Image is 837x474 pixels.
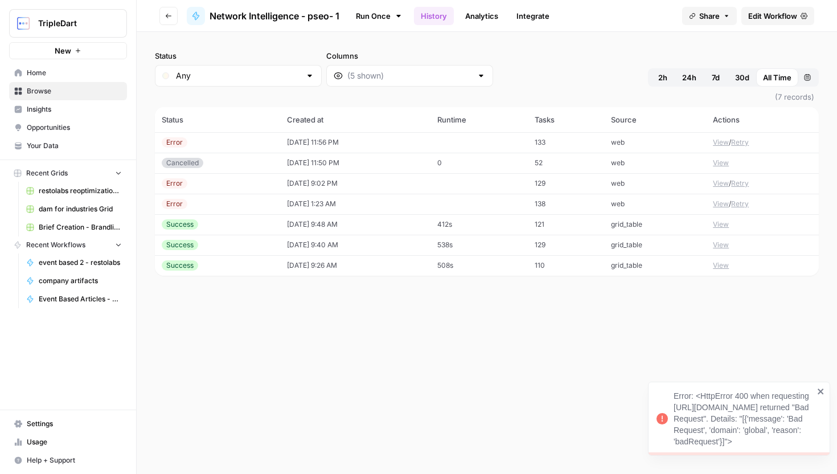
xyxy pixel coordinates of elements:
[26,168,68,178] span: Recent Grids
[528,107,604,132] th: Tasks
[155,107,280,132] th: Status
[39,222,122,232] span: Brief Creation - Brandlife Grid
[604,132,707,153] td: web
[528,173,604,194] td: 129
[510,7,556,25] a: Integrate
[699,10,720,22] span: Share
[682,72,696,83] span: 24h
[604,153,707,173] td: web
[706,107,819,132] th: Actions
[528,214,604,235] td: 121
[162,240,198,250] div: Success
[528,235,604,255] td: 129
[713,158,729,168] button: View
[162,137,187,148] div: Error
[9,137,127,155] a: Your Data
[728,68,756,87] button: 30d
[703,68,728,87] button: 7d
[21,182,127,200] a: restolabs reoptimizations aug
[9,100,127,118] a: Insights
[39,204,122,214] span: dam for industries Grid
[162,178,187,189] div: Error
[27,437,122,447] span: Usage
[9,9,127,38] button: Workspace: TripleDart
[604,214,707,235] td: grid_table
[280,173,430,194] td: [DATE] 9:02 PM
[674,390,814,447] div: Error: <HttpError 400 when requesting [URL][DOMAIN_NAME] returned "Bad Request". Details: "[{'mes...
[280,214,430,235] td: [DATE] 9:48 AM
[347,70,472,81] input: (5 shown)
[713,240,729,250] button: View
[430,153,527,173] td: 0
[27,455,122,465] span: Help + Support
[326,50,493,62] label: Columns
[280,132,430,153] td: [DATE] 11:56 PM
[9,82,127,100] a: Browse
[38,18,107,29] span: TripleDart
[162,158,203,168] div: Cancelled
[713,260,729,271] button: View
[9,64,127,82] a: Home
[528,153,604,173] td: 52
[348,6,409,26] a: Run Once
[658,72,667,83] span: 2h
[162,219,198,230] div: Success
[280,255,430,276] td: [DATE] 9:26 AM
[712,72,720,83] span: 7d
[682,7,737,25] button: Share
[155,50,322,62] label: Status
[280,107,430,132] th: Created at
[458,7,505,25] a: Analytics
[27,419,122,429] span: Settings
[430,255,527,276] td: 508s
[13,13,34,34] img: TripleDart Logo
[604,255,707,276] td: grid_table
[55,45,71,56] span: New
[604,235,707,255] td: grid_table
[39,186,122,196] span: restolabs reoptimizations aug
[39,258,122,268] span: event based 2 - restolabs
[528,194,604,214] td: 138
[21,290,127,308] a: Event Based Articles - Restolabs
[731,178,749,189] button: Retry
[176,70,301,81] input: Any
[675,68,703,87] button: 24h
[21,200,127,218] a: dam for industries Grid
[528,255,604,276] td: 110
[210,9,339,23] span: Network Intelligence - pseo- 1
[706,173,819,194] td: /
[9,433,127,451] a: Usage
[280,153,430,173] td: [DATE] 11:50 PM
[9,236,127,254] button: Recent Workflows
[27,104,122,115] span: Insights
[731,199,749,209] button: Retry
[430,235,527,255] td: 538s
[21,272,127,290] a: company artifacts
[604,194,707,214] td: web
[735,72,749,83] span: 30d
[187,7,339,25] a: Network Intelligence - pseo- 1
[280,194,430,214] td: [DATE] 1:23 AM
[741,7,814,25] a: Edit Workflow
[155,87,819,107] span: (7 records)
[430,107,527,132] th: Runtime
[280,235,430,255] td: [DATE] 9:40 AM
[27,141,122,151] span: Your Data
[604,173,707,194] td: web
[817,387,825,396] button: close
[26,240,85,250] span: Recent Workflows
[731,137,749,148] button: Retry
[414,7,454,25] a: History
[528,132,604,153] td: 133
[162,260,198,271] div: Success
[713,178,729,189] button: View
[27,68,122,78] span: Home
[713,219,729,230] button: View
[748,10,797,22] span: Edit Workflow
[604,107,707,132] th: Source
[713,199,729,209] button: View
[430,214,527,235] td: 412s
[9,451,127,469] button: Help + Support
[706,194,819,214] td: /
[9,118,127,137] a: Opportunities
